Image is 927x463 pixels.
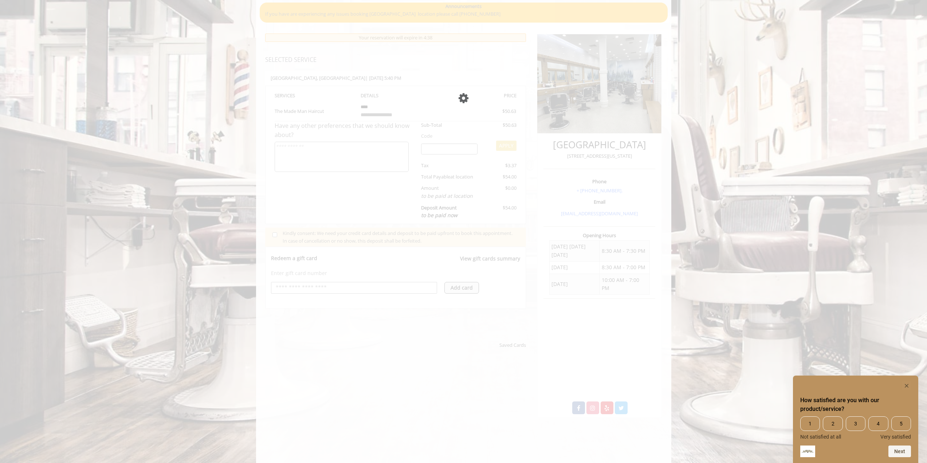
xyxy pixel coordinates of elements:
div: How satisfied are you with our product/service? Select an option from 1 to 5, with 1 being Not sa... [800,381,911,457]
span: 3 [846,416,865,431]
span: 1 [800,416,820,431]
button: Next question [888,446,911,457]
span: 5 [891,416,911,431]
span: 4 [868,416,888,431]
span: 2 [823,416,842,431]
span: Not satisfied at all [800,434,841,440]
h2: How satisfied are you with our product/service? Select an option from 1 to 5, with 1 being Not sa... [800,396,911,413]
div: How satisfied are you with our product/service? Select an option from 1 to 5, with 1 being Not sa... [800,416,911,440]
span: Very satisfied [880,434,911,440]
button: Hide survey [902,381,911,390]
